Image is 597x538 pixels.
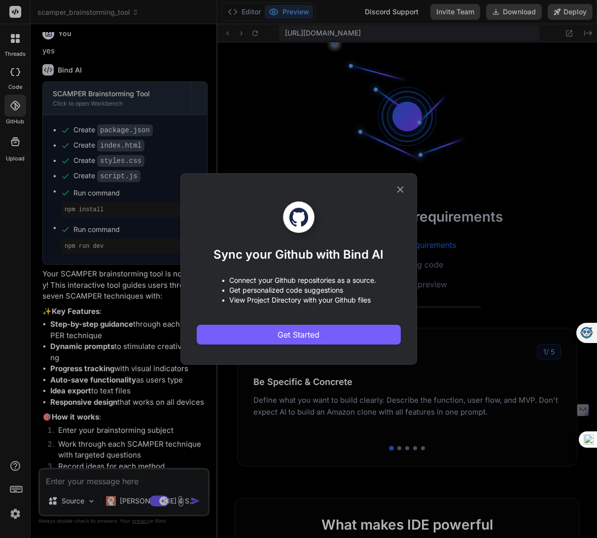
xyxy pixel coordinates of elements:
h1: Sync your Github with Bind AI [213,247,384,263]
p: • View Project Directory with your Github files [221,295,376,305]
button: Get Started [197,325,401,345]
img: one_i.png [584,434,594,445]
p: • Connect your Github repositories as a source. [221,275,376,285]
p: • Get personalized code suggestions [221,285,376,295]
span: Get Started [278,329,319,341]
